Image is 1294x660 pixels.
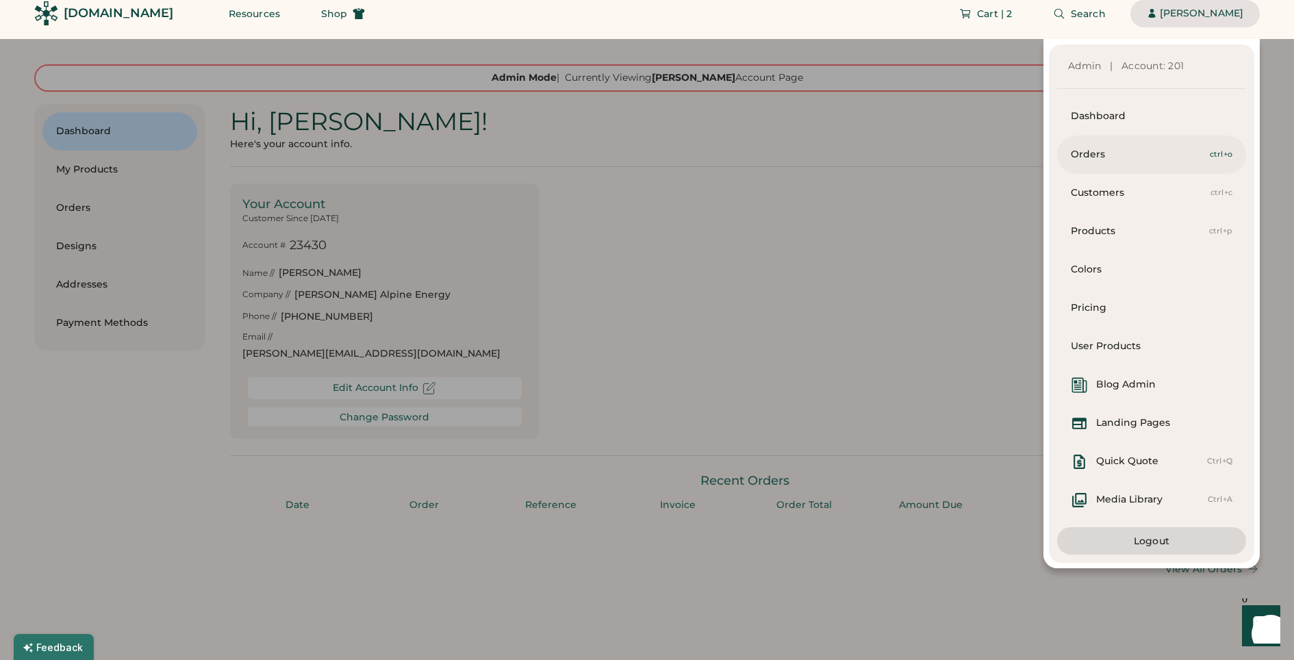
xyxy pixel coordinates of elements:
div: ctrl+p [1209,226,1233,237]
div: Orders [1071,148,1210,162]
div: Admin | Account: 201 [1068,60,1235,73]
img: Rendered Logo - Screens [34,1,58,25]
div: ctrl+o [1210,149,1233,160]
span: Cart | 2 [977,9,1012,18]
div: [DOMAIN_NAME] [64,5,173,22]
div: ctrl+c [1210,188,1233,199]
div: Products [1071,225,1209,238]
div: Landing Pages [1096,416,1170,430]
div: Ctrl+Q [1207,456,1233,467]
div: [PERSON_NAME] [1160,7,1243,21]
div: Customers [1071,186,1210,200]
div: Colors [1071,263,1232,277]
div: Pricing [1071,301,1232,315]
div: Media Library [1096,493,1163,507]
div: User Products [1071,340,1232,353]
span: Shop [321,9,347,18]
div: Ctrl+A [1208,494,1233,505]
iframe: Front Chat [1229,598,1288,657]
div: Quick Quote [1096,455,1158,468]
div: Dashboard [1071,110,1232,123]
span: Search [1071,9,1106,18]
div: Blog Admin [1096,378,1156,392]
button: Logout [1057,527,1246,555]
